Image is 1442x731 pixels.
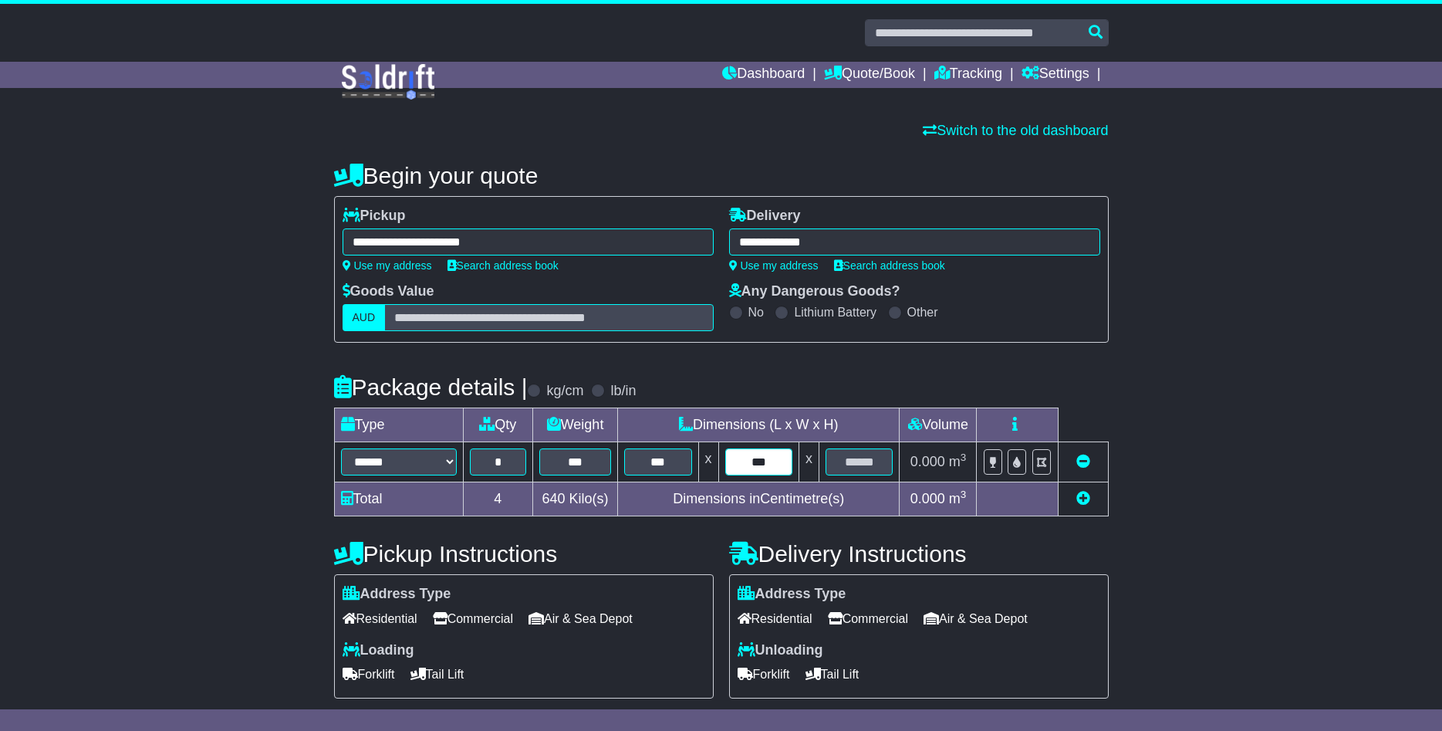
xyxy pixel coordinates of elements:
[447,259,559,272] a: Search address book
[934,62,1002,88] a: Tracking
[334,482,463,516] td: Total
[463,408,533,442] td: Qty
[949,454,967,469] span: m
[907,305,938,320] label: Other
[343,283,434,300] label: Goods Value
[738,642,823,659] label: Unloading
[961,489,967,500] sup: 3
[729,541,1109,567] h4: Delivery Instructions
[463,482,533,516] td: 4
[722,62,805,88] a: Dashboard
[343,208,406,225] label: Pickup
[542,491,566,506] span: 640
[748,305,764,320] label: No
[334,541,714,567] h4: Pickup Instructions
[834,259,945,272] a: Search address book
[533,482,618,516] td: Kilo(s)
[343,607,417,631] span: Residential
[698,442,718,482] td: x
[924,607,1028,631] span: Air & Sea Depot
[410,662,464,686] span: Tail Lift
[799,442,819,482] td: x
[1076,454,1090,469] a: Remove this item
[923,123,1108,138] a: Switch to the old dashboard
[961,452,967,463] sup: 3
[334,163,1109,188] h4: Begin your quote
[533,408,618,442] td: Weight
[343,642,414,659] label: Loading
[529,607,633,631] span: Air & Sea Depot
[824,62,915,88] a: Quote/Book
[1076,491,1090,506] a: Add new item
[610,383,636,400] label: lb/in
[828,607,908,631] span: Commercial
[618,408,900,442] td: Dimensions (L x W x H)
[794,305,876,320] label: Lithium Battery
[618,482,900,516] td: Dimensions in Centimetre(s)
[738,662,790,686] span: Forklift
[1022,62,1089,88] a: Settings
[343,259,432,272] a: Use my address
[900,408,977,442] td: Volume
[343,586,451,603] label: Address Type
[546,383,583,400] label: kg/cm
[910,491,945,506] span: 0.000
[343,304,386,331] label: AUD
[738,607,812,631] span: Residential
[910,454,945,469] span: 0.000
[738,586,846,603] label: Address Type
[334,374,528,400] h4: Package details |
[433,607,513,631] span: Commercial
[343,662,395,686] span: Forklift
[729,208,801,225] label: Delivery
[949,491,967,506] span: m
[729,283,900,300] label: Any Dangerous Goods?
[729,259,819,272] a: Use my address
[334,408,463,442] td: Type
[805,662,859,686] span: Tail Lift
